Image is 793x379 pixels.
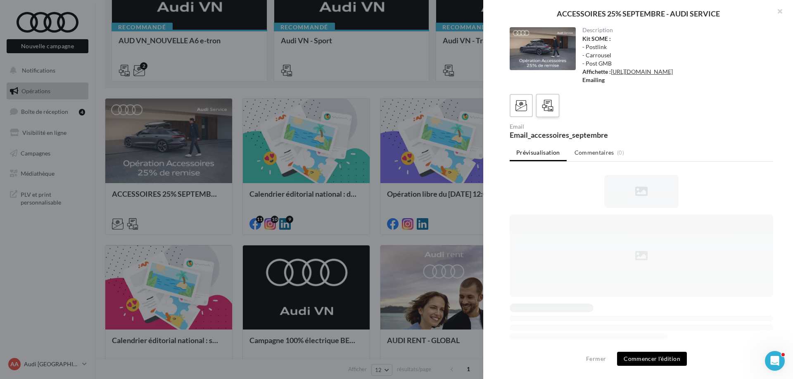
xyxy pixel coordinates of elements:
iframe: Intercom live chat [765,351,785,371]
div: ACCESSOIRES 25% SEPTEMBRE - AUDI SERVICE [496,10,780,17]
div: Email_accessoires_septembre [510,131,638,139]
div: Description [582,27,767,33]
button: Commencer l'édition [617,352,687,366]
a: [URL][DOMAIN_NAME] [611,68,673,75]
button: Fermer [583,354,609,364]
strong: Kit SOME : [582,35,611,42]
span: (0) [617,149,624,156]
strong: Affichette : [582,68,611,75]
div: Email [510,124,638,129]
div: - Postlink - Carrousel - Post GMB [582,35,767,84]
span: Commentaires [575,148,614,157]
strong: Emailing [582,76,605,83]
